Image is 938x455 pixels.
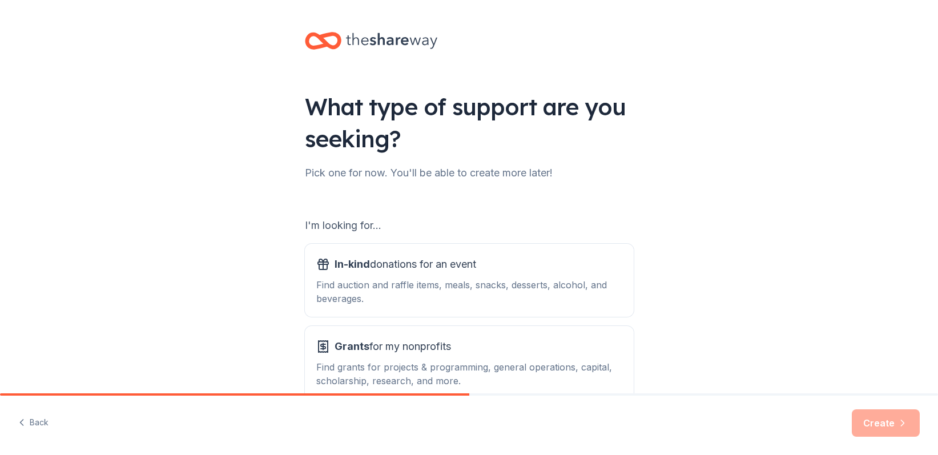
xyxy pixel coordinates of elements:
button: Back [18,411,49,435]
div: I'm looking for... [305,216,634,235]
div: Pick one for now. You'll be able to create more later! [305,164,634,182]
button: In-kinddonations for an eventFind auction and raffle items, meals, snacks, desserts, alcohol, and... [305,244,634,317]
span: donations for an event [335,255,476,273]
span: Grants [335,340,369,352]
div: Find auction and raffle items, meals, snacks, desserts, alcohol, and beverages. [316,278,622,305]
span: for my nonprofits [335,337,451,356]
span: In-kind [335,258,370,270]
div: Find grants for projects & programming, general operations, capital, scholarship, research, and m... [316,360,622,388]
div: What type of support are you seeking? [305,91,634,155]
button: Grantsfor my nonprofitsFind grants for projects & programming, general operations, capital, schol... [305,326,634,399]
